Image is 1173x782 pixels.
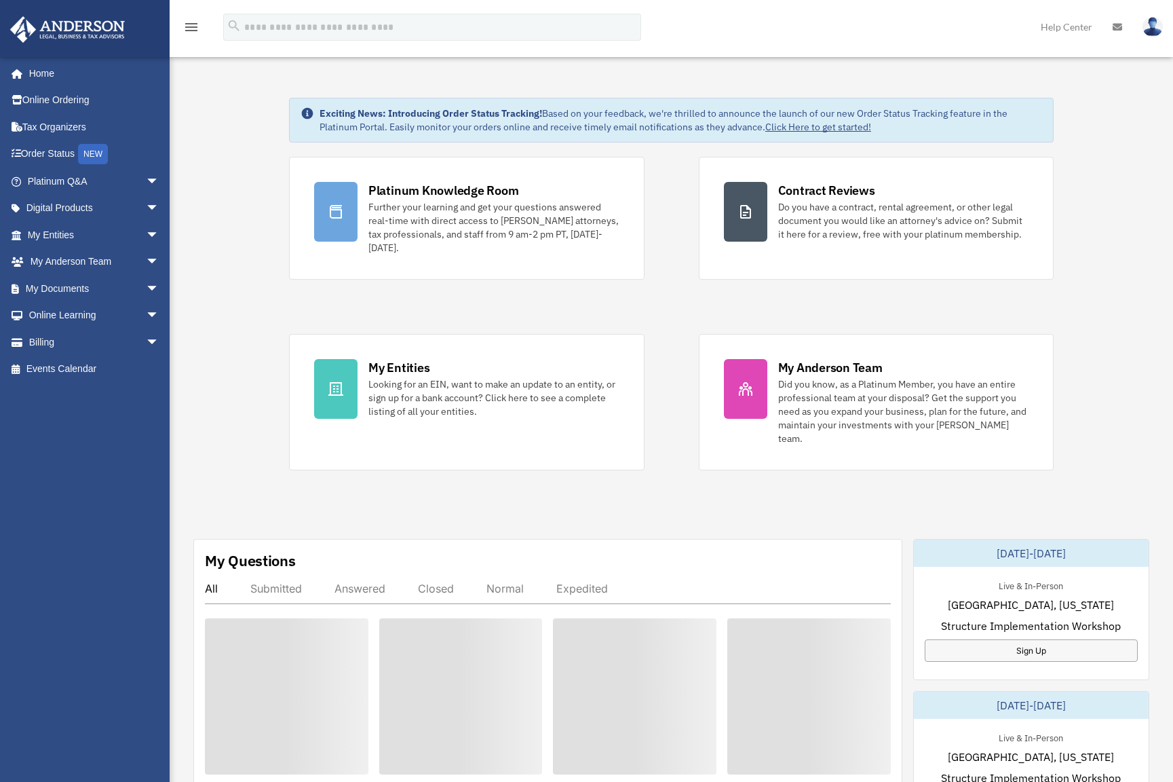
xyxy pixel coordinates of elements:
div: Do you have a contract, rental agreement, or other legal document you would like an attorney's ad... [778,200,1029,241]
div: Closed [418,582,454,595]
div: Based on your feedback, we're thrilled to announce the launch of our new Order Status Tracking fe... [320,107,1042,134]
a: Tax Organizers [9,113,180,141]
div: [DATE]-[DATE] [914,692,1149,719]
span: arrow_drop_down [146,248,173,276]
div: Live & In-Person [988,730,1074,744]
a: My Anderson Teamarrow_drop_down [9,248,180,276]
a: Platinum Q&Aarrow_drop_down [9,168,180,195]
a: Order StatusNEW [9,141,180,168]
a: Home [9,60,173,87]
a: My Entities Looking for an EIN, want to make an update to an entity, or sign up for a bank accoun... [289,334,645,470]
div: Answered [334,582,385,595]
img: User Pic [1142,17,1163,37]
a: My Anderson Team Did you know, as a Platinum Member, you have an entire professional team at your... [699,334,1054,470]
div: Did you know, as a Platinum Member, you have an entire professional team at your disposal? Get th... [778,377,1029,445]
span: arrow_drop_down [146,275,173,303]
span: Structure Implementation Workshop [941,618,1121,634]
strong: Exciting News: Introducing Order Status Tracking! [320,107,542,119]
div: [DATE]-[DATE] [914,540,1149,567]
a: Click Here to get started! [765,121,871,133]
img: Anderson Advisors Platinum Portal [6,16,129,43]
a: Billingarrow_drop_down [9,329,180,356]
div: Normal [486,582,524,595]
div: My Questions [205,551,296,571]
a: Digital Productsarrow_drop_down [9,195,180,222]
a: Sign Up [925,639,1138,662]
a: My Entitiesarrow_drop_down [9,221,180,248]
a: Platinum Knowledge Room Further your learning and get your questions answered real-time with dire... [289,157,645,280]
div: Looking for an EIN, want to make an update to an entity, or sign up for a bank account? Click her... [368,377,619,418]
a: My Documentsarrow_drop_down [9,275,180,302]
span: arrow_drop_down [146,329,173,356]
span: arrow_drop_down [146,221,173,249]
div: Further your learning and get your questions answered real-time with direct access to [PERSON_NAM... [368,200,619,255]
div: Live & In-Person [988,578,1074,592]
div: Submitted [250,582,302,595]
a: Online Ordering [9,87,180,114]
span: arrow_drop_down [146,195,173,223]
span: arrow_drop_down [146,302,173,330]
div: My Anderson Team [778,359,883,376]
div: My Entities [368,359,429,376]
a: Events Calendar [9,356,180,383]
div: All [205,582,218,595]
span: [GEOGRAPHIC_DATA], [US_STATE] [948,749,1114,765]
div: NEW [78,144,108,164]
span: arrow_drop_down [146,168,173,195]
i: menu [183,19,199,35]
i: search [227,18,242,33]
a: Contract Reviews Do you have a contract, rental agreement, or other legal document you would like... [699,157,1054,280]
a: menu [183,24,199,35]
span: [GEOGRAPHIC_DATA], [US_STATE] [948,597,1114,613]
div: Expedited [556,582,608,595]
a: Online Learningarrow_drop_down [9,302,180,329]
div: Platinum Knowledge Room [368,182,519,199]
div: Contract Reviews [778,182,875,199]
